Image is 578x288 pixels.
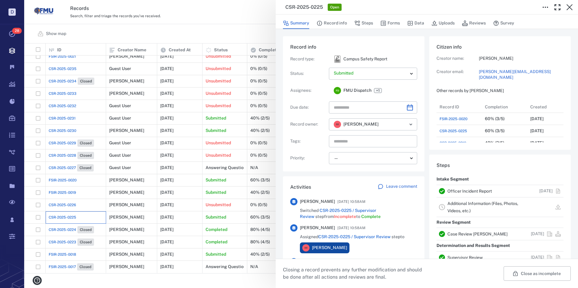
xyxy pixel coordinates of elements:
a: CSR-2025-0225 / Supervisor Review [300,208,376,219]
div: R R [302,244,310,251]
button: Summary [283,18,309,29]
div: 60% (3/5) [485,117,505,121]
p: Tags : [290,138,326,144]
p: Priority : [290,155,326,161]
div: Citizen infoCreator name:[PERSON_NAME]Creator email:[PERSON_NAME][EMAIL_ADDRESS][DOMAIN_NAME]Othe... [429,36,571,155]
span: Complete [361,214,381,219]
span: FMU Dispatch [343,88,372,94]
span: [PERSON_NAME] [312,245,347,251]
div: Completion [482,101,527,113]
p: Due date : [290,104,326,110]
span: [PERSON_NAME] [300,225,335,231]
div: 40% (2/5) [485,141,504,145]
div: Completion [485,98,508,115]
span: [DATE] 10:58AM [337,198,365,205]
div: — [334,155,408,162]
span: Switched step from to [300,208,417,219]
p: Creator email: [437,69,479,81]
button: Open [407,120,415,129]
a: Supervisor Review [447,255,483,260]
p: Leave comment [386,184,417,190]
p: Determination and Results Segment [437,240,510,251]
p: Record owner : [290,121,326,127]
a: CSR-2025-0225 [440,128,467,134]
span: +1 [375,88,381,93]
h6: Activities [290,184,311,191]
p: [DATE] [530,140,544,146]
span: Incomplete [334,214,356,219]
a: [PERSON_NAME][EMAIL_ADDRESS][DOMAIN_NAME] [479,69,563,81]
div: Record infoRecord type:icon Campus Safety ReportCampus Safety ReportStatus:Assignees:FDFMU Dispat... [283,36,424,176]
p: Other records by [PERSON_NAME] [437,88,563,94]
span: [DATE] 10:58AM [337,224,365,232]
div: 60% (3/5) [485,129,505,133]
button: Close as incomplete [504,266,571,281]
span: Assigned step to [300,234,404,240]
button: Reviews [462,18,486,29]
img: icon Campus Safety Report [334,56,341,63]
button: Toggle to Edit Boxes [539,1,551,13]
a: CSR-2025-0219 [440,140,466,146]
p: Campus Safety Report [343,56,387,62]
div: Campus Safety Report [334,56,341,63]
p: Closing a record prevents any further modification and should be done after all actions and revie... [283,266,427,281]
span: 28 [12,28,22,34]
p: D [8,8,16,16]
span: Help [14,4,26,10]
h6: Citizen info [437,43,563,51]
p: Intake Segment [437,174,469,185]
p: Assignees : [290,88,326,94]
button: Data [407,18,424,29]
a: FSIR-2025-0020 [440,116,467,122]
span: Open [329,5,340,10]
div: F D [334,87,341,94]
p: [DATE] [530,128,544,134]
a: CSR-2025-0225 / Supervisor Review [318,234,391,239]
button: Choose date [404,101,416,114]
div: Created [527,101,573,113]
span: [PERSON_NAME] [343,121,378,127]
div: Record ID [437,101,482,113]
a: Case Review [PERSON_NAME] [447,232,508,236]
h6: Record info [290,43,417,51]
span: [PERSON_NAME] [300,199,335,205]
button: Steps [354,18,373,29]
p: [DATE] [539,188,553,194]
p: [DATE] [531,254,544,261]
button: Close [563,1,576,13]
p: [DATE] [531,231,544,237]
p: [DATE] [530,116,544,122]
button: Record info [317,18,347,29]
span: +1 [374,88,382,93]
span: [DATE] 10:58AM [337,258,365,265]
button: Uploads [431,18,455,29]
button: Toggle Fullscreen [551,1,563,13]
p: Creator name: [437,56,479,62]
p: Status : [290,71,326,77]
button: Forms [380,18,400,29]
h6: Steps [437,162,563,169]
button: Survey [493,18,514,29]
div: R R [334,121,341,128]
a: Leave comment [378,184,417,191]
p: Record type : [290,56,326,62]
p: [PERSON_NAME] [479,56,563,62]
a: Additional Information (Files, Photos, Videos, etc.) [447,201,518,213]
p: Review Segment [437,217,471,228]
div: Created [530,98,547,115]
div: Record ID [440,98,459,115]
p: Submitted [334,70,408,76]
a: Officer Incident Report [447,189,492,194]
h3: CSR-2025-0225 [285,4,323,11]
